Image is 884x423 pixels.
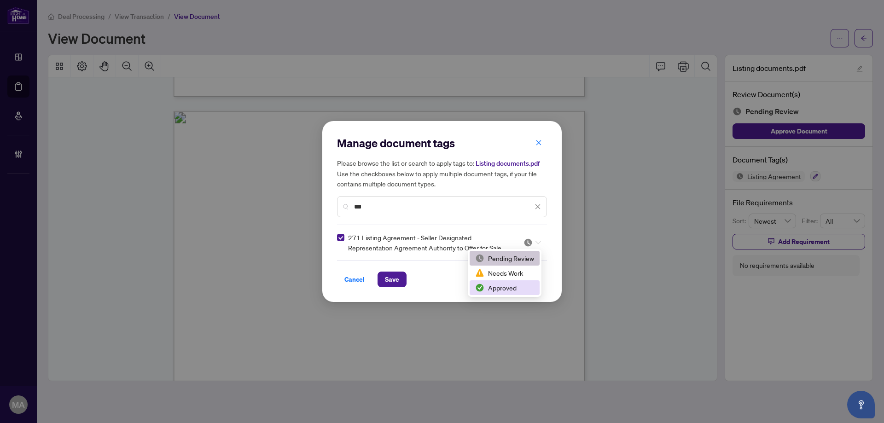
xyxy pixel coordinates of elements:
[348,232,512,253] span: 271 Listing Agreement - Seller Designated Representation Agreement Authority to Offer for Sale
[475,254,484,263] img: status
[475,283,534,293] div: Approved
[475,253,534,263] div: Pending Review
[470,280,540,295] div: Approved
[337,158,547,189] h5: Please browse the list or search to apply tags to: Use the checkboxes below to apply multiple doc...
[344,272,365,287] span: Cancel
[847,391,875,418] button: Open asap
[378,272,407,287] button: Save
[475,283,484,292] img: status
[475,268,484,278] img: status
[523,238,541,247] span: Pending Review
[476,159,540,168] span: Listing documents.pdf
[535,139,542,146] span: close
[535,203,541,210] span: close
[475,268,534,278] div: Needs Work
[523,238,533,247] img: status
[337,136,547,151] h2: Manage document tags
[470,266,540,280] div: Needs Work
[470,251,540,266] div: Pending Review
[385,272,399,287] span: Save
[337,272,372,287] button: Cancel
